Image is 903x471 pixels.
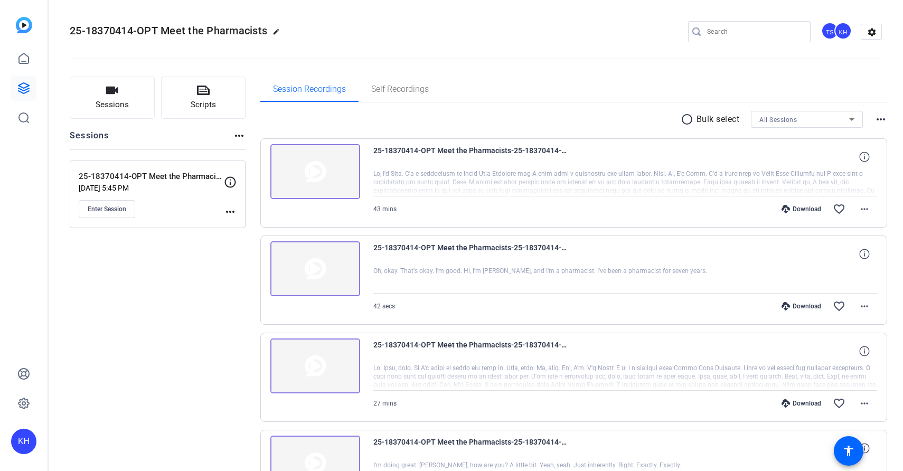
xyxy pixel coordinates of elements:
button: Scripts [161,77,246,119]
span: Sessions [96,99,129,111]
mat-icon: more_horiz [858,397,871,410]
mat-icon: more_horiz [874,113,887,126]
span: Enter Session [88,205,126,213]
mat-icon: edit [272,28,285,41]
img: thumb-nail [270,241,360,296]
mat-icon: more_horiz [858,203,871,215]
div: Download [776,399,826,408]
h2: Sessions [70,129,109,149]
mat-icon: more_horiz [224,205,237,218]
img: blue-gradient.svg [16,17,32,33]
mat-icon: more_horiz [233,129,246,142]
mat-icon: accessibility [842,445,855,457]
input: Search [707,25,802,38]
span: Scripts [191,99,216,111]
div: KH [834,22,852,40]
span: All Sessions [759,116,797,124]
mat-icon: favorite_border [833,397,845,410]
mat-icon: radio_button_unchecked [681,113,697,126]
mat-icon: favorite_border [833,300,845,313]
ngx-avatar: Katy Holmes [834,22,853,41]
span: 25-18370414-OPT Meet the Pharmacists-25-18370414-OPT Meet the Pharmacists - Capture Session 01-la... [373,241,569,267]
div: Download [776,302,826,310]
p: Bulk select [697,113,740,126]
span: 42 secs [373,303,395,310]
span: 25-18370414-OPT Meet the Pharmacists [70,24,267,37]
span: Session Recordings [273,85,346,93]
mat-icon: favorite_border [833,203,845,215]
span: 43 mins [373,205,397,213]
p: 25-18370414-OPT Meet the Pharmacists - Capture Session 01 [79,171,224,183]
span: 25-18370414-OPT Meet the Pharmacists-25-18370414-OPT Meet the Pharmacists - Capture Session 01-la... [373,144,569,169]
span: 25-18370414-OPT Meet the Pharmacists-25-18370414-OPT Meet the Pharmacists - Capture Session 01-[P... [373,338,569,364]
span: 27 mins [373,400,397,407]
div: Download [776,205,826,213]
img: thumb-nail [270,144,360,199]
img: thumb-nail [270,338,360,393]
mat-icon: more_horiz [858,300,871,313]
button: Enter Session [79,200,135,218]
p: [DATE] 5:45 PM [79,184,224,192]
mat-icon: settings [861,24,882,40]
span: Self Recordings [371,85,429,93]
button: Sessions [70,77,155,119]
span: 25-18370414-OPT Meet the Pharmacists-25-18370414-OPT Meet the Pharmacists - Capture Session 01-[P... [373,436,569,461]
div: TS [821,22,839,40]
ngx-avatar: Tilt Studios [821,22,840,41]
div: KH [11,429,36,454]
